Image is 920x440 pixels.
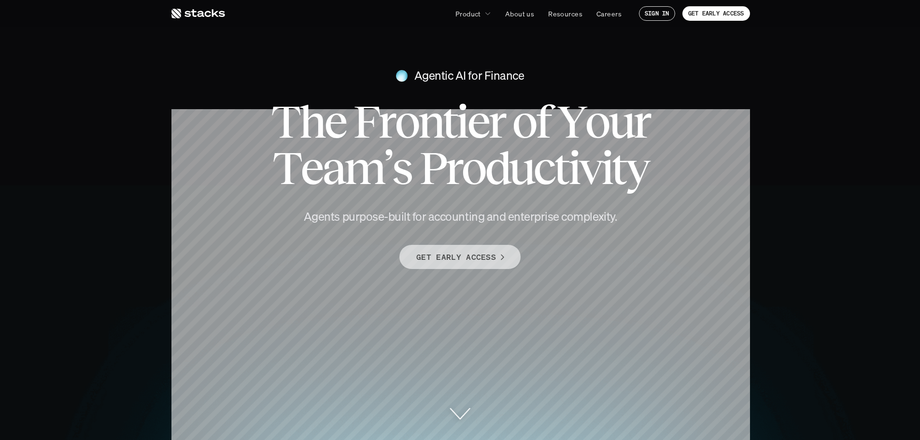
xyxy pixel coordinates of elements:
span: T [272,145,300,191]
a: Careers [591,5,627,22]
span: F [353,99,378,145]
span: r [488,99,504,145]
span: i [601,145,611,191]
span: r [633,99,649,145]
span: n [418,99,442,145]
span: ’ [383,145,392,191]
span: f [536,99,550,145]
span: u [509,145,533,191]
span: a [322,145,344,191]
span: o [395,99,418,145]
span: T [271,99,299,145]
span: P [419,145,445,191]
a: SIGN IN [639,6,675,21]
span: e [300,145,322,191]
p: About us [505,9,534,19]
h4: Agentic AI for Finance [414,68,524,84]
span: c [533,145,554,191]
p: SIGN IN [645,10,669,17]
span: h [299,99,324,145]
span: i [568,145,579,191]
span: e [467,99,488,145]
p: GET EARLY ACCESS [416,250,496,264]
p: GET EARLY ACCESS [688,10,744,17]
span: e [324,99,345,145]
p: Careers [596,9,622,19]
span: s [392,145,411,191]
a: About us [499,5,540,22]
span: o [512,99,535,145]
span: t [554,145,567,191]
span: i [456,99,467,145]
span: o [585,99,608,145]
a: Resources [542,5,588,22]
span: u [609,99,633,145]
span: d [485,145,509,191]
span: v [579,145,601,191]
span: t [611,145,625,191]
span: Y [557,99,585,145]
p: Product [455,9,481,19]
span: t [442,99,456,145]
span: r [445,145,461,191]
span: o [461,145,484,191]
a: GET EARLY ACCESS [682,6,750,21]
span: y [625,145,648,191]
h4: Agents purpose-built for accounting and enterprise complexity. [286,209,634,225]
span: r [378,99,394,145]
a: GET EARLY ACCESS [399,245,521,269]
p: Resources [548,9,582,19]
span: m [344,145,383,191]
